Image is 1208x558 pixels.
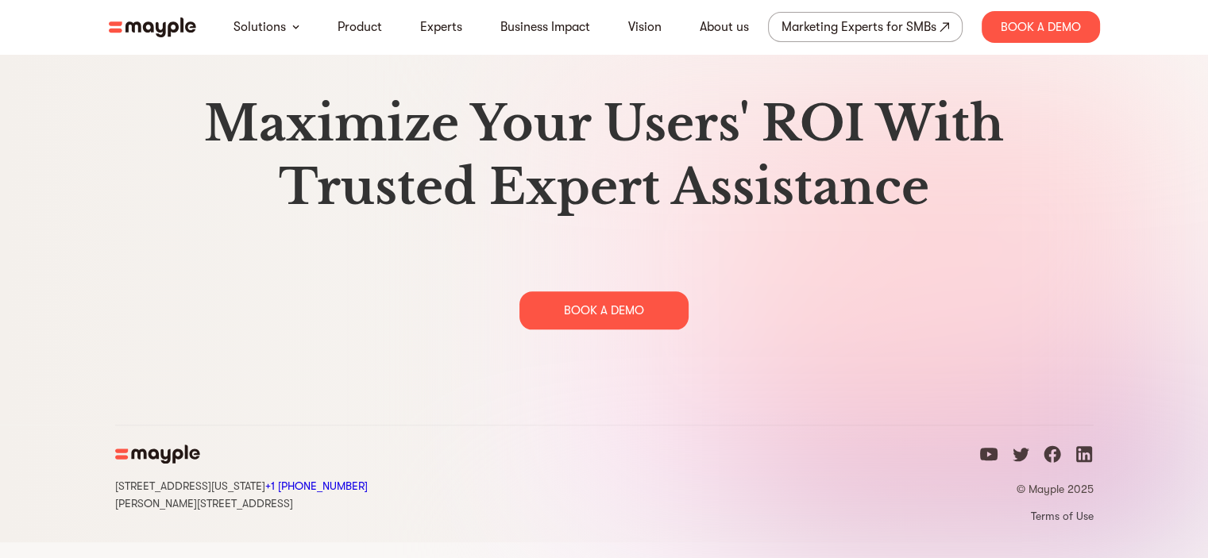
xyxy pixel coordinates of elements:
[782,16,936,38] div: Marketing Experts for SMBs
[420,17,462,37] a: Experts
[265,479,368,492] a: Call Mayple
[979,482,1094,496] p: © Mayple 2025
[768,12,963,42] a: Marketing Experts for SMBs
[292,25,299,29] img: arrow-down
[1075,444,1094,469] a: linkedin icon
[1011,444,1030,469] a: twitter icon
[979,444,998,469] a: youtube icon
[1043,444,1062,469] a: facebook icon
[979,509,1094,523] a: Terms of Use
[115,444,200,464] img: mayple-logo
[115,476,368,511] div: [STREET_ADDRESS][US_STATE] [PERSON_NAME][STREET_ADDRESS]
[115,92,1094,219] h2: Maximize Your Users' ROI With Trusted Expert Assistance
[338,17,382,37] a: Product
[233,17,286,37] a: Solutions
[628,17,662,37] a: Vision
[700,17,749,37] a: About us
[982,11,1100,43] div: Book A Demo
[519,291,689,329] div: BOOK A DEMO
[500,17,590,37] a: Business Impact
[109,17,196,37] img: mayple-logo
